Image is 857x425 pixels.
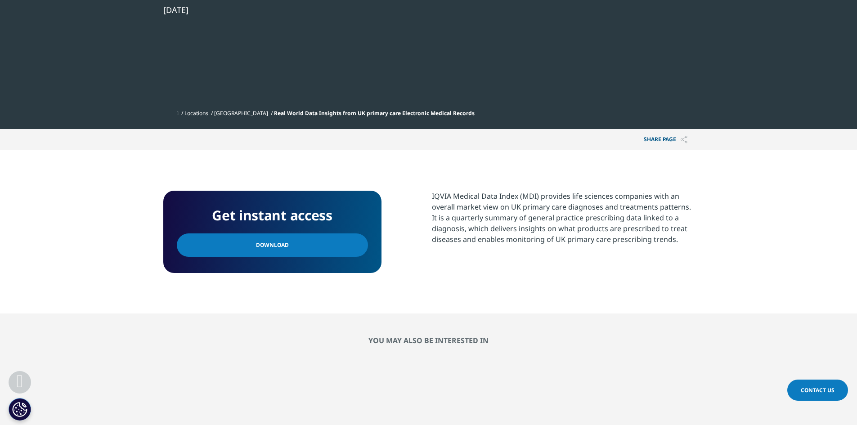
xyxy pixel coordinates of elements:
a: Contact Us [787,380,848,401]
div: [DATE] [163,4,472,15]
p: Share PAGE [637,129,694,150]
h4: Get instant access [177,204,368,227]
a: [GEOGRAPHIC_DATA] [214,109,268,117]
span: Download [256,240,289,250]
span: Contact Us [801,386,835,394]
img: Share PAGE [681,136,687,143]
div: IQVIA Medical Data Index (MDI) provides life sciences companies with an overall market view on UK... [432,191,694,245]
button: Share PAGEShare PAGE [637,129,694,150]
h2: You may also be interested in [163,336,694,345]
button: Cookies Settings [9,398,31,421]
a: Download [177,233,368,257]
a: Locations [184,109,208,117]
span: Real World Data Insights from UK primary care Electronic Medical Records [274,109,475,117]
